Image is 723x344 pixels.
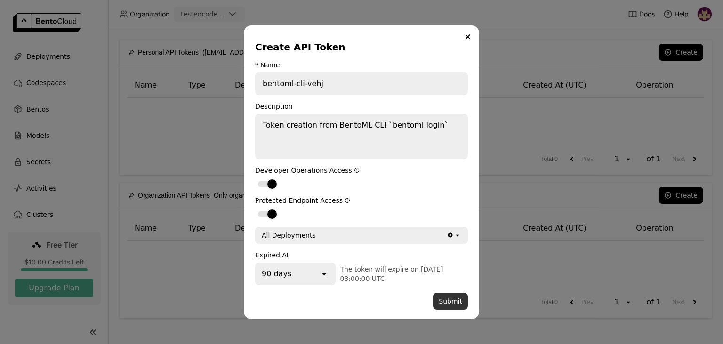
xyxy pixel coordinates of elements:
input: Selected All Deployments. [317,231,318,240]
div: Description [255,103,468,110]
div: Expired At [255,251,468,259]
div: Name [260,61,280,69]
svg: Clear value [447,232,454,239]
div: Developer Operations Access [255,167,468,174]
button: Close [462,31,474,42]
div: dialog [244,25,479,319]
span: The token will expire on [DATE] 03:00:00 UTC [340,265,443,282]
button: Submit [433,293,468,310]
textarea: Token creation from BentoML CLI `bentoml login` [256,115,467,158]
svg: open [454,232,461,239]
div: All Deployments [262,231,316,240]
div: Create API Token [255,40,464,54]
svg: open [320,269,329,279]
div: Protected Endpoint Access [255,197,468,204]
div: 90 days [262,268,291,280]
